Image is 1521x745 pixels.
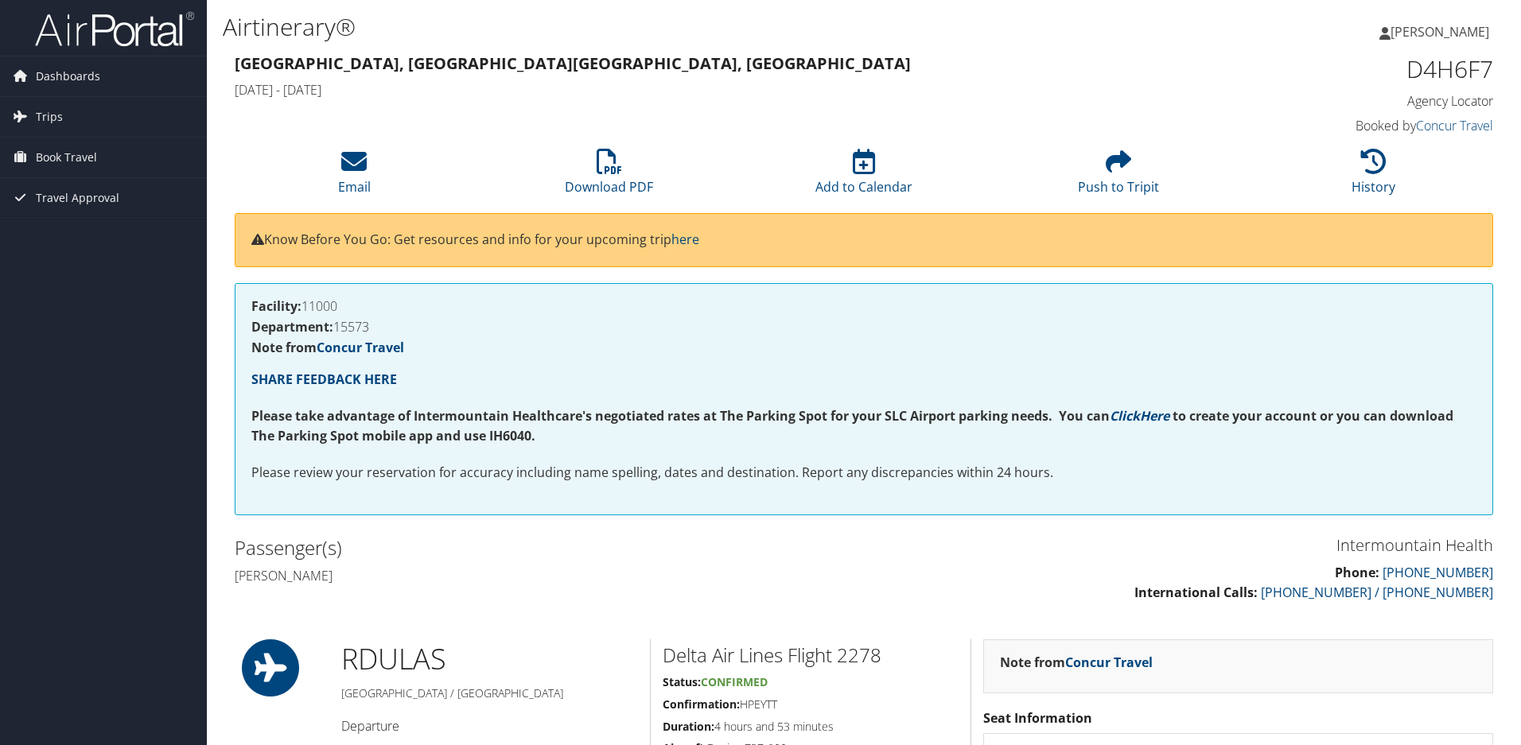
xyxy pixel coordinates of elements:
[1078,157,1159,196] a: Push to Tripit
[663,696,740,712] strong: Confirmation:
[1196,117,1493,134] h4: Booked by
[1000,654,1153,671] strong: Note from
[36,56,100,96] span: Dashboards
[1065,654,1153,671] a: Concur Travel
[251,318,333,336] strong: Department:
[983,709,1092,727] strong: Seat Information
[663,719,714,734] strong: Duration:
[1140,407,1169,425] a: Here
[35,10,194,48] img: airportal-logo.png
[338,157,371,196] a: Email
[701,674,768,689] span: Confirmed
[1134,584,1258,601] strong: International Calls:
[36,178,119,218] span: Travel Approval
[1196,92,1493,110] h4: Agency Locator
[663,719,959,735] h5: 4 hours and 53 minutes
[251,320,1476,333] h4: 15573
[1416,117,1493,134] a: Concur Travel
[876,534,1493,557] h3: Intermountain Health
[341,685,638,701] h5: [GEOGRAPHIC_DATA] / [GEOGRAPHIC_DATA]
[251,407,1110,425] strong: Please take advantage of Intermountain Healthcare's negotiated rates at The Parking Spot for your...
[251,371,397,388] a: SHARE FEEDBACK HERE
[251,297,301,315] strong: Facility:
[251,339,404,356] strong: Note from
[235,52,911,74] strong: [GEOGRAPHIC_DATA], [GEOGRAPHIC_DATA] [GEOGRAPHIC_DATA], [GEOGRAPHIC_DATA]
[36,97,63,137] span: Trips
[671,231,699,248] a: here
[1335,564,1379,581] strong: Phone:
[251,300,1476,312] h4: 11000
[223,10,1078,44] h1: Airtinerary®
[565,157,653,196] a: Download PDF
[341,717,638,735] h4: Departure
[815,157,912,196] a: Add to Calendar
[1379,8,1505,56] a: [PERSON_NAME]
[1196,52,1493,86] h1: D4H6F7
[1261,584,1493,601] a: [PHONE_NUMBER] / [PHONE_NUMBER]
[235,81,1173,99] h4: [DATE] - [DATE]
[251,230,1476,250] p: Know Before You Go: Get resources and info for your upcoming trip
[1391,23,1489,41] span: [PERSON_NAME]
[663,696,959,712] h5: HPEYTT
[235,534,852,561] h2: Passenger(s)
[317,339,404,356] a: Concur Travel
[1352,157,1395,196] a: History
[1110,407,1140,425] a: Click
[235,567,852,584] h4: [PERSON_NAME]
[36,138,97,177] span: Book Travel
[663,642,959,669] h2: Delta Air Lines Flight 2278
[251,463,1476,483] p: Please review your reservation for accuracy including name spelling, dates and destination. Repor...
[663,674,701,689] strong: Status:
[1383,564,1493,581] a: [PHONE_NUMBER]
[341,639,638,679] h1: RDU LAS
